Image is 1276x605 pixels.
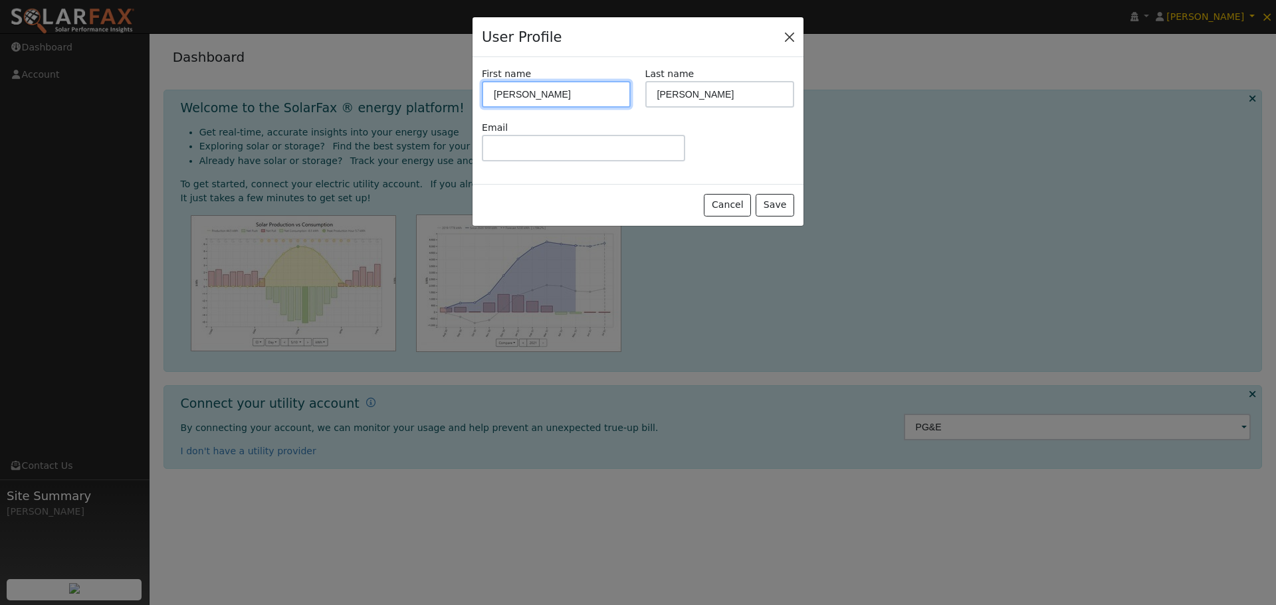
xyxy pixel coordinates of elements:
[780,27,799,46] button: Close
[704,194,751,216] button: Cancel
[482,67,531,81] label: First name
[756,194,794,216] button: Save
[482,27,562,48] h4: User Profile
[482,121,508,135] label: Email
[645,67,694,81] label: Last name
